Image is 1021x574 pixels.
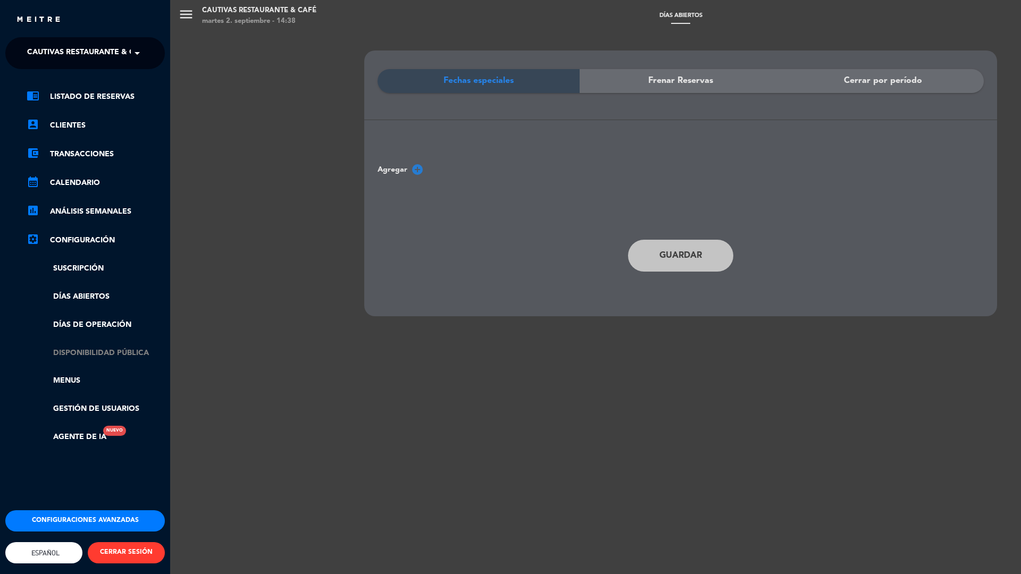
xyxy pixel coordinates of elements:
img: MEITRE [16,16,61,24]
a: Configuración [27,234,165,247]
i: calendar_month [27,175,39,188]
i: chrome_reader_mode [27,89,39,102]
a: account_boxClientes [27,119,165,132]
button: CERRAR SESIÓN [88,542,165,563]
a: Gestión de usuarios [27,403,165,415]
i: settings_applications [27,233,39,246]
a: Días abiertos [27,291,165,303]
a: Suscripción [27,263,165,275]
a: calendar_monthCalendario [27,176,165,189]
span: Español [29,549,60,557]
div: Nuevo [103,426,126,436]
a: chrome_reader_modeListado de Reservas [27,90,165,103]
i: account_box [27,118,39,131]
span: Cautivas Restaurante & Café [27,42,149,64]
button: Configuraciones avanzadas [5,510,165,531]
a: assessmentANÁLISIS SEMANALES [27,205,165,218]
i: assessment [27,204,39,217]
a: account_balance_walletTransacciones [27,148,165,161]
a: Días de Operación [27,319,165,331]
a: Menus [27,375,165,387]
a: Disponibilidad pública [27,347,165,359]
i: account_balance_wallet [27,147,39,159]
a: Agente de IANuevo [27,431,106,443]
